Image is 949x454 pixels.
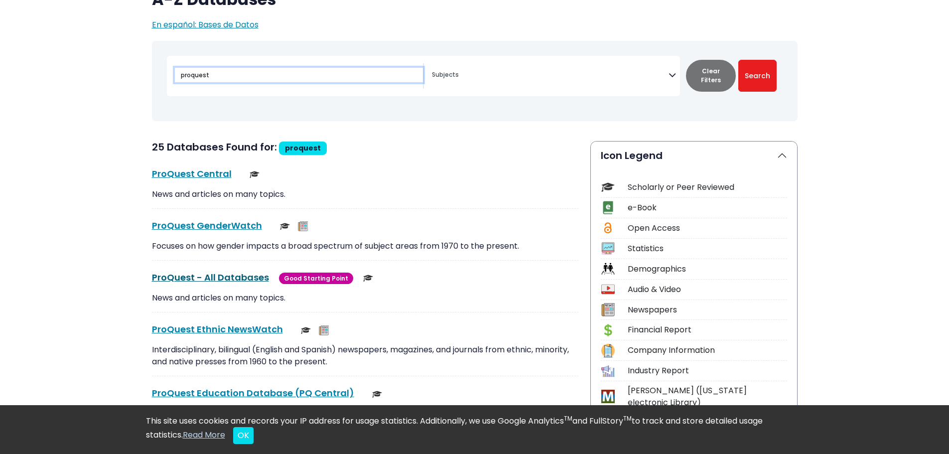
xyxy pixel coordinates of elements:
span: Good Starting Point [279,273,353,284]
a: ProQuest Central [152,167,232,180]
div: e-Book [628,202,787,214]
button: Icon Legend [591,142,797,169]
a: ProQuest Education Database (PQ Central) [152,387,354,399]
img: Newspapers [298,221,308,231]
img: Scholarly or Peer Reviewed [372,389,382,399]
p: News and articles on many topics. [152,188,578,200]
img: Icon Demographics [601,262,615,276]
a: ProQuest - All Databases [152,271,269,284]
img: Scholarly or Peer Reviewed [280,221,290,231]
a: Read More [183,429,225,441]
input: Search database by title or keyword [175,68,423,82]
textarea: Search [432,72,669,80]
img: Icon Statistics [601,242,615,255]
button: Clear Filters [686,60,736,92]
nav: Search filters [152,41,798,121]
div: Company Information [628,344,787,356]
img: Scholarly or Peer Reviewed [250,169,260,179]
div: Open Access [628,222,787,234]
span: proquest [285,143,321,153]
p: News and articles on many topics. [152,292,578,304]
img: Scholarly or Peer Reviewed [363,273,373,283]
sup: TM [623,414,632,423]
sup: TM [564,414,572,423]
div: Audio & Video [628,284,787,296]
div: [PERSON_NAME] ([US_STATE] electronic Library) [628,385,787,409]
button: Close [233,427,254,444]
img: Icon Financial Report [601,323,615,337]
div: Industry Report [628,365,787,377]
img: Icon MeL (Michigan electronic Library) [601,390,615,403]
img: Icon Industry Report [601,364,615,378]
img: Icon Company Information [601,344,615,357]
span: 25 Databases Found for: [152,140,277,154]
a: ProQuest GenderWatch [152,219,262,232]
img: Scholarly or Peer Reviewed [301,325,311,335]
p: Interdisciplinary, bilingual (English and Spanish) newspapers, magazines, and journals from ethni... [152,344,578,368]
button: Submit for Search Results [738,60,777,92]
img: Icon e-Book [601,201,615,214]
a: ProQuest Ethnic NewsWatch [152,323,283,335]
img: Icon Open Access [602,221,614,235]
p: Focuses on how gender impacts a broad spectrum of subject areas from 1970 to the present. [152,240,578,252]
div: Financial Report [628,324,787,336]
div: Demographics [628,263,787,275]
div: This site uses cookies and records your IP address for usage statistics. Additionally, we use Goo... [146,415,804,444]
img: Icon Scholarly or Peer Reviewed [601,180,615,194]
img: Icon Newspapers [601,303,615,316]
a: En español: Bases de Datos [152,19,259,30]
img: Newspapers [319,325,329,335]
div: Scholarly or Peer Reviewed [628,181,787,193]
div: Statistics [628,243,787,255]
div: Newspapers [628,304,787,316]
img: Icon Audio & Video [601,283,615,296]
